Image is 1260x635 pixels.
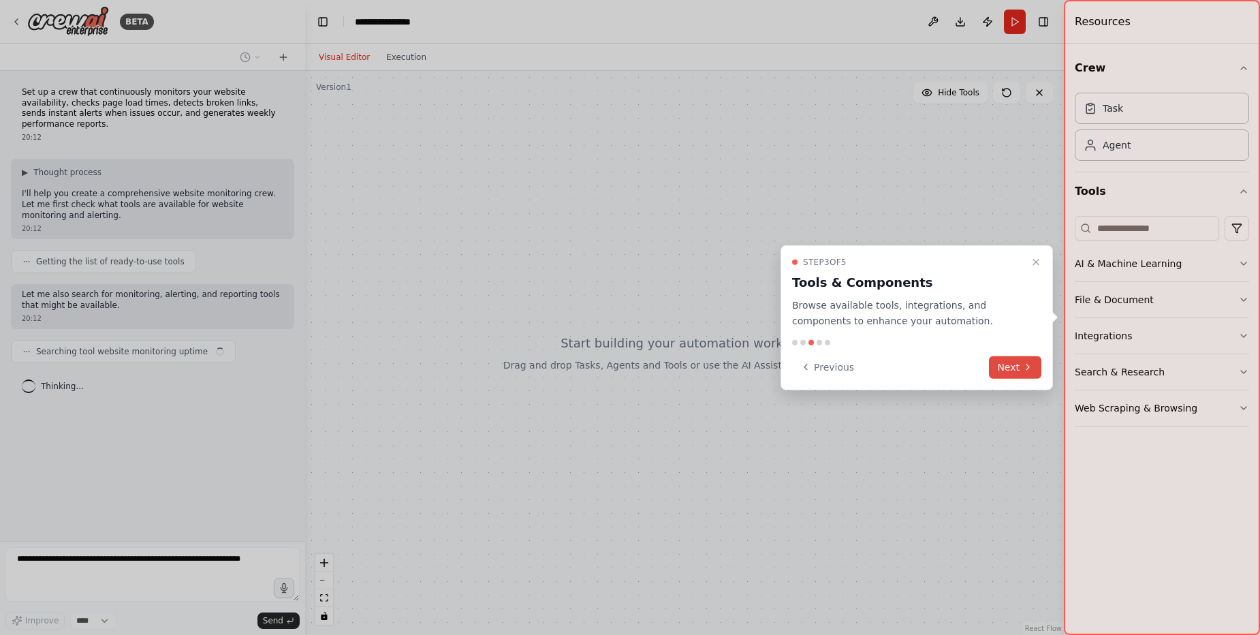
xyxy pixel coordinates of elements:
button: Hide left sidebar [313,12,332,31]
button: Close walkthrough [1028,254,1044,270]
p: Browse available tools, integrations, and components to enhance your automation. [792,298,1025,329]
h3: Tools & Components [792,273,1025,292]
button: Previous [792,356,862,378]
span: Step 3 of 5 [803,257,847,268]
button: Next [989,356,1041,378]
